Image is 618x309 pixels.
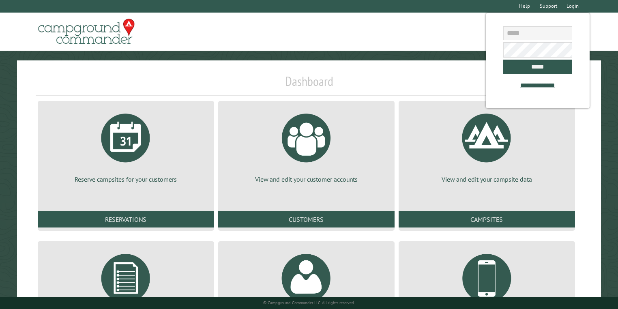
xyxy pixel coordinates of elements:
[38,211,214,227] a: Reservations
[228,175,385,184] p: View and edit your customer accounts
[36,16,137,47] img: Campground Commander
[228,107,385,184] a: View and edit your customer accounts
[47,107,204,184] a: Reserve campsites for your customers
[263,300,355,305] small: © Campground Commander LLC. All rights reserved.
[399,211,575,227] a: Campsites
[47,175,204,184] p: Reserve campsites for your customers
[36,73,583,96] h1: Dashboard
[408,175,565,184] p: View and edit your campsite data
[218,211,395,227] a: Customers
[408,107,565,184] a: View and edit your campsite data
